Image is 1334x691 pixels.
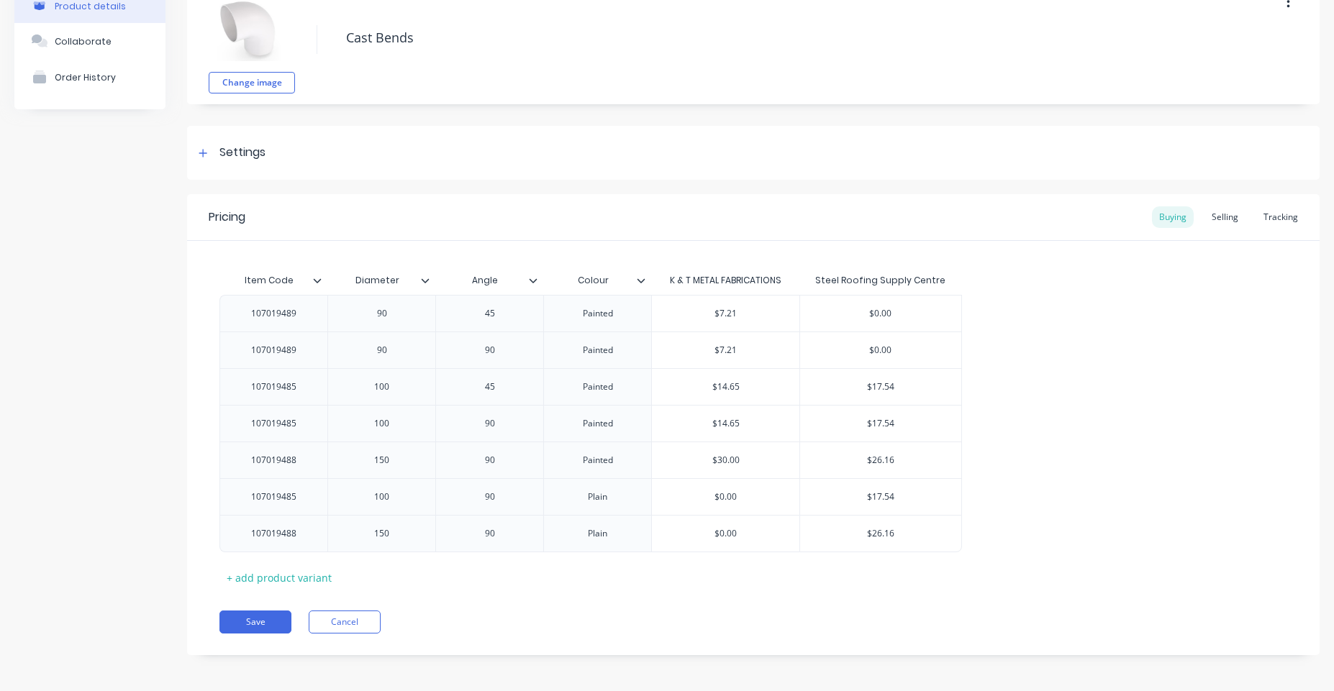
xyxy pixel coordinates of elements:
div: Angle [435,262,535,298]
div: 10701948510045Painted$14.65$17.54 [219,368,962,405]
div: $17.54 [800,479,961,515]
div: 150 [346,451,418,470]
div: 100 [346,488,418,506]
div: 107019485 [238,377,310,396]
button: Cancel [309,610,381,633]
div: Painted [562,304,634,323]
div: 150 [346,524,418,543]
div: 1070194899090Painted$7.21$0.00 [219,331,962,368]
div: 90 [346,304,418,323]
div: $7.21 [652,332,799,368]
div: K & T METAL FABRICATIONS [670,274,781,287]
div: 10701948510090Plain$0.00$17.54 [219,478,962,515]
div: Colour [543,262,643,298]
div: Item Code [219,262,319,298]
div: Settings [219,144,266,162]
div: Buying [1152,206,1194,228]
div: Painted [562,341,634,360]
div: $0.00 [652,479,799,515]
button: Change image [209,72,295,93]
div: Order History [55,72,116,83]
div: + add product variant [219,567,339,589]
div: Product details [55,1,126,12]
div: 10701948510090Painted$14.65$17.54 [219,405,962,441]
div: $17.54 [800,369,961,405]
div: 107019488 [238,524,310,543]
div: 90 [454,341,526,360]
div: $17.54 [800,406,961,441]
div: 107019489 [238,341,310,360]
div: 107019488 [238,451,310,470]
div: $26.16 [800,516,961,552]
div: 90 [454,524,526,543]
div: Item Code [219,266,327,295]
div: $0.00 [800,332,961,368]
div: Tracking [1256,206,1305,228]
div: Angle [435,266,543,295]
div: 90 [454,488,526,506]
div: 107019489 [238,304,310,323]
div: Diameter [327,262,427,298]
div: Pricing [209,209,245,226]
div: $0.00 [652,516,799,552]
div: Painted [562,377,634,396]
div: Plain [562,488,634,506]
div: 100 [346,414,418,433]
button: Collaborate [14,23,165,59]
div: 1070194899045Painted$7.21$0.00 [219,295,962,331]
div: Painted [562,414,634,433]
div: Collaborate [55,36,112,47]
div: $14.65 [652,369,799,405]
div: $26.16 [800,442,961,478]
div: 10701948815090Painted$30.00$26.16 [219,441,962,478]
div: Diameter [327,266,435,295]
div: $0.00 [800,296,961,331]
div: 10701948815090Plain$0.00$26.16 [219,515,962,552]
div: 45 [454,377,526,396]
div: 107019485 [238,414,310,433]
div: $7.21 [652,296,799,331]
div: 90 [454,414,526,433]
button: Save [219,610,291,633]
div: 107019485 [238,488,310,506]
div: Plain [562,524,634,543]
textarea: Cast Bends [339,21,1210,55]
div: Painted [562,451,634,470]
div: Colour [543,266,651,295]
div: $14.65 [652,406,799,441]
div: 45 [454,304,526,323]
div: 90 [454,451,526,470]
div: Selling [1204,206,1245,228]
div: $30.00 [652,442,799,478]
div: Steel Roofing Supply Centre [815,274,945,287]
div: 90 [346,341,418,360]
button: Order History [14,59,165,95]
div: 100 [346,377,418,396]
